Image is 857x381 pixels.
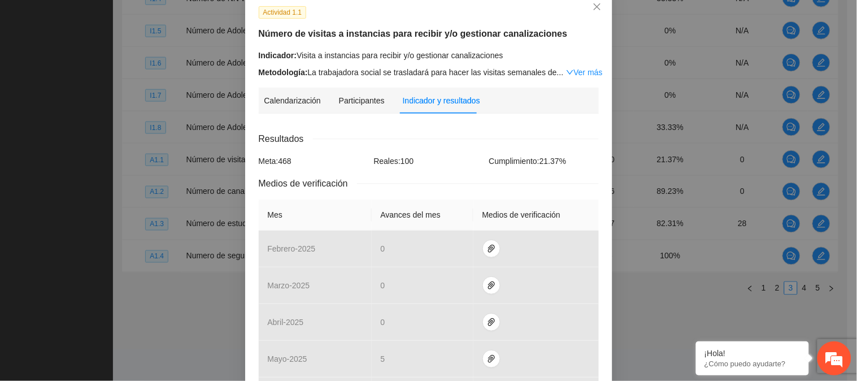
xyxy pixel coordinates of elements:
[264,94,321,107] div: Calendarización
[381,281,385,290] span: 0
[259,49,599,62] div: Visita a instancias para recibir y/o gestionar canalizaciones
[66,125,156,240] span: Estamos en línea.
[6,258,215,297] textarea: Escriba su mensaje y pulse “Intro”
[259,200,372,231] th: Mes
[566,68,574,76] span: down
[486,155,602,167] div: Cumplimiento: 21.37 %
[593,2,602,11] span: close
[256,155,371,167] div: Meta: 468
[268,318,304,327] span: abril - 2025
[259,66,599,79] div: La trabajadora social se trasladará para hacer las visitas semanales de
[259,176,357,190] span: Medios de verificación
[483,354,500,363] span: paper-clip
[185,6,212,33] div: Minimizar ventana de chat en vivo
[259,68,308,77] strong: Metodología:
[704,360,801,368] p: ¿Cómo puedo ayudarte?
[473,200,599,231] th: Medios de verificación
[259,132,313,146] span: Resultados
[482,276,501,295] button: paper-clip
[403,94,480,107] div: Indicador y resultados
[259,27,599,41] h5: Número de visitas a instancias para recibir y/o gestionar canalizaciones
[372,200,473,231] th: Avances del mes
[482,240,501,258] button: paper-clip
[381,244,385,253] span: 0
[381,354,385,363] span: 5
[483,281,500,290] span: paper-clip
[59,58,190,72] div: Chatee con nosotros ahora
[482,350,501,368] button: paper-clip
[268,244,316,253] span: febrero - 2025
[339,94,385,107] div: Participantes
[483,318,500,327] span: paper-clip
[566,68,603,77] a: Expand
[374,157,414,166] span: Reales: 100
[259,51,297,60] strong: Indicador:
[259,6,307,19] span: Actividad 1.1
[483,244,500,253] span: paper-clip
[381,318,385,327] span: 0
[482,313,501,331] button: paper-clip
[557,68,564,77] span: ...
[268,281,310,290] span: marzo - 2025
[268,354,307,363] span: mayo - 2025
[704,349,801,358] div: ¡Hola!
